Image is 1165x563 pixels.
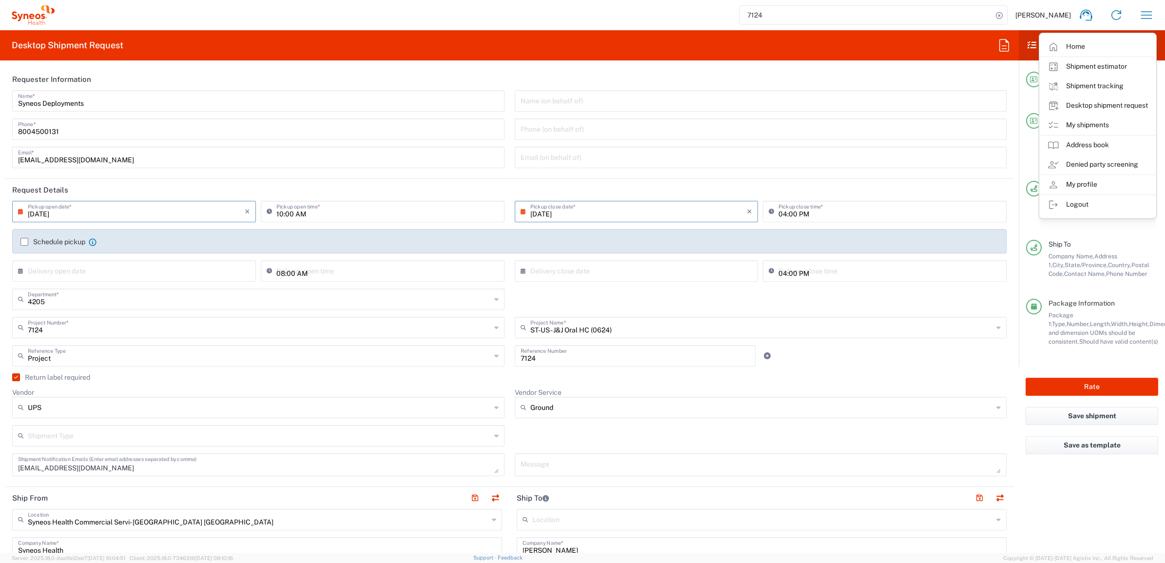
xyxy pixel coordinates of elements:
[1040,116,1156,135] a: My shipments
[517,493,549,503] h2: Ship To
[1026,378,1158,396] button: Rate
[1040,57,1156,77] a: Shipment estimator
[1090,320,1111,328] span: Length,
[1106,270,1147,277] span: Phone Number
[515,388,562,397] label: Vendor Service
[1040,96,1156,116] a: Desktop shipment request
[740,6,992,24] input: Shipment, tracking or reference number
[1052,261,1065,269] span: City,
[1040,155,1156,175] a: Denied party screening
[12,75,91,84] h2: Requester Information
[1048,252,1094,260] span: Company Name,
[12,185,68,195] h2: Request Details
[1040,195,1156,214] a: Logout
[1079,338,1158,345] span: Should have valid content(s)
[130,555,233,561] span: Client: 2025.18.0-7346316
[87,555,125,561] span: [DATE] 10:04:51
[1108,261,1131,269] span: Country,
[1040,175,1156,194] a: My profile
[1048,311,1073,328] span: Package 1:
[12,555,125,561] span: Server: 2025.18.0-daa1fe12ee7
[1040,136,1156,155] a: Address book
[1064,270,1106,277] span: Contact Name,
[1040,37,1156,57] a: Home
[1052,320,1067,328] span: Type,
[760,349,774,363] a: Add Reference
[12,388,34,397] label: Vendor
[1048,299,1115,307] span: Package Information
[498,555,523,561] a: Feedback
[12,373,90,381] label: Return label required
[12,493,48,503] h2: Ship From
[245,204,250,219] i: ×
[1015,11,1071,19] span: [PERSON_NAME]
[1111,320,1129,328] span: Width,
[1065,261,1108,269] span: State/Province,
[1028,39,1124,51] h2: Shipment Checklist
[1040,77,1156,96] a: Shipment tracking
[195,555,233,561] span: [DATE] 08:10:16
[20,238,85,246] label: Schedule pickup
[1026,436,1158,454] button: Save as template
[1067,320,1090,328] span: Number,
[12,39,123,51] h2: Desktop Shipment Request
[473,555,498,561] a: Support
[1003,554,1153,563] span: Copyright © [DATE]-[DATE] Agistix Inc., All Rights Reserved
[1129,320,1149,328] span: Height,
[1026,407,1158,425] button: Save shipment
[1048,240,1071,248] span: Ship To
[747,204,752,219] i: ×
